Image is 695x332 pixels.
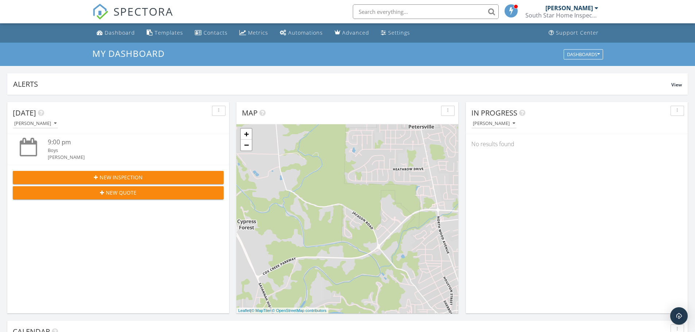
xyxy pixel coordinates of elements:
div: Boys [48,147,206,154]
a: Contacts [192,26,231,40]
span: New Inspection [100,173,143,181]
span: In Progress [471,108,517,118]
span: Map [242,108,258,118]
a: © OpenStreetMap contributors [272,308,327,313]
input: Search everything... [353,4,499,19]
div: [PERSON_NAME] [473,121,515,126]
a: Support Center [546,26,602,40]
a: Settings [378,26,413,40]
div: [PERSON_NAME] [545,4,593,12]
div: Contacts [204,29,228,36]
a: Leaflet [238,308,250,313]
span: [DATE] [13,108,36,118]
a: Zoom in [241,129,252,140]
a: Zoom out [241,140,252,151]
div: 9:00 pm [48,138,206,147]
div: Templates [155,29,183,36]
div: Open Intercom Messenger [670,307,688,325]
div: South Star Home Inspections of The Shoals [525,12,598,19]
div: Settings [388,29,410,36]
a: Metrics [236,26,271,40]
span: SPECTORA [113,4,173,19]
div: Support Center [556,29,599,36]
img: The Best Home Inspection Software - Spectora [92,4,108,20]
div: Automations [288,29,323,36]
a: Dashboard [94,26,138,40]
span: View [671,82,682,88]
div: Advanced [342,29,369,36]
div: | [236,308,328,314]
a: Automations (Basic) [277,26,326,40]
div: Alerts [13,79,671,89]
button: New Inspection [13,171,224,184]
span: My Dashboard [92,47,165,59]
div: [PERSON_NAME] [14,121,57,126]
a: SPECTORA [92,10,173,25]
button: [PERSON_NAME] [13,119,58,129]
button: [PERSON_NAME] [471,119,517,129]
a: Advanced [332,26,372,40]
button: New Quote [13,186,224,199]
div: Dashboards [567,52,600,57]
div: Metrics [248,29,268,36]
div: Dashboard [105,29,135,36]
a: Templates [144,26,186,40]
span: New Quote [106,189,136,196]
a: © MapTiler [251,308,271,313]
button: Dashboards [564,49,603,59]
div: [PERSON_NAME] [48,154,206,161]
div: No results found [466,134,688,154]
